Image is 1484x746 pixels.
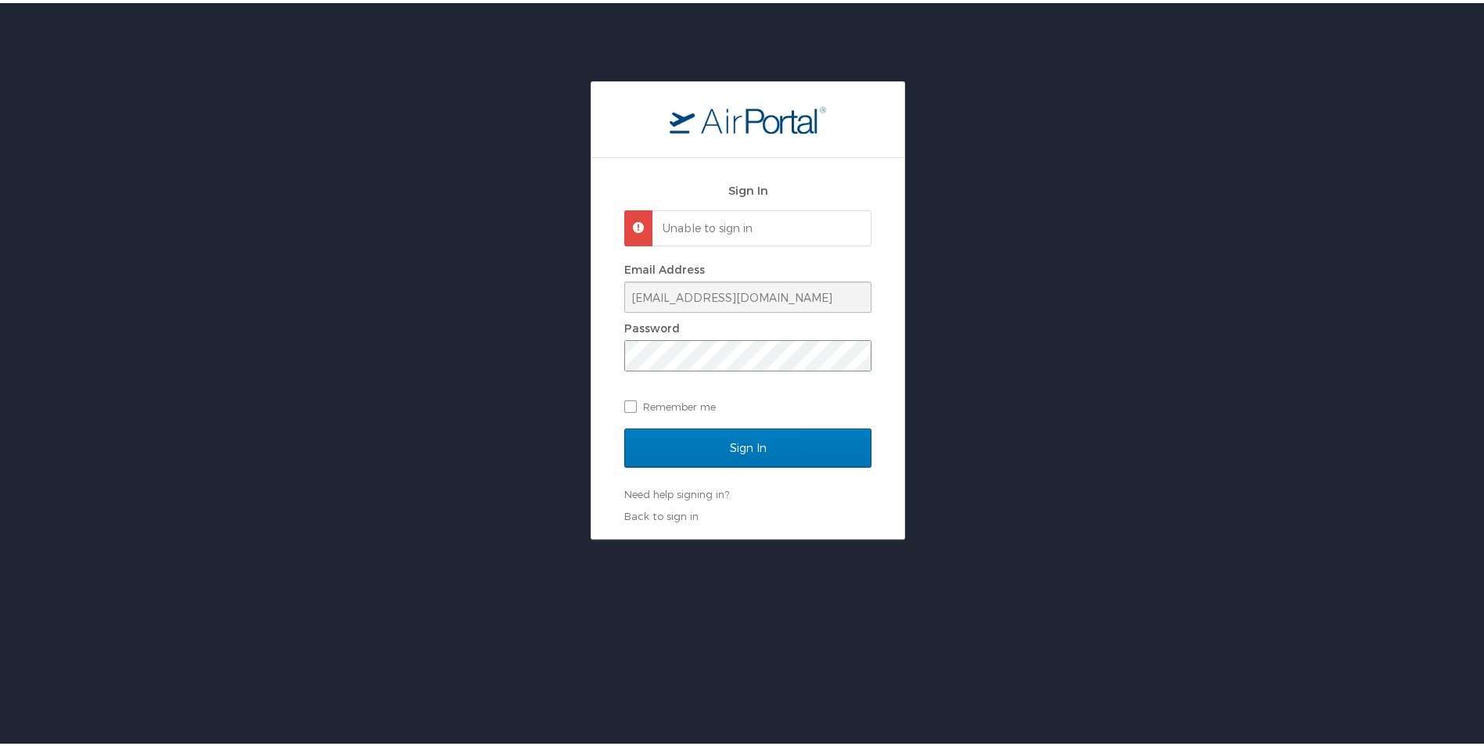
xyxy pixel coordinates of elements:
a: Back to sign in [624,507,699,519]
label: Remember me [624,392,871,415]
label: Email Address [624,260,705,273]
label: Password [624,318,680,332]
a: Need help signing in? [624,485,729,497]
img: logo [670,102,826,131]
p: Unable to sign in [663,217,857,233]
h2: Sign In [624,178,871,196]
input: Sign In [624,425,871,464]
